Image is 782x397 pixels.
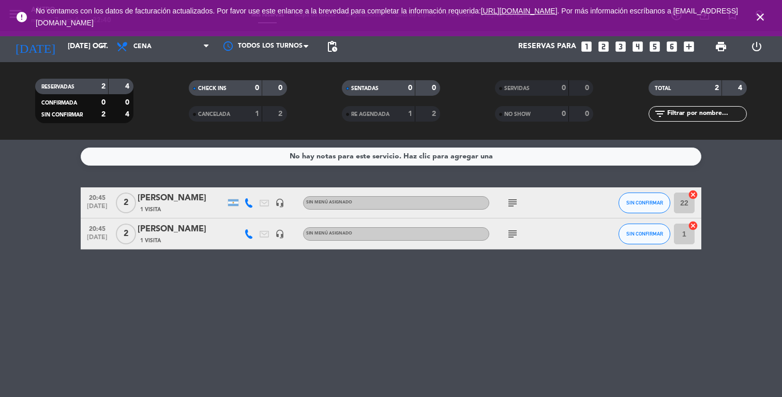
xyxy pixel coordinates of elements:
[36,7,738,27] a: . Por más información escríbanos a [EMAIL_ADDRESS][DOMAIN_NAME]
[101,111,106,118] strong: 2
[682,40,696,53] i: add_box
[562,110,566,117] strong: 0
[619,224,670,244] button: SIN CONFIRMAR
[275,198,284,208] i: headset_mic
[738,84,744,92] strong: 4
[504,112,531,117] span: NO SHOW
[140,237,161,245] span: 1 Visita
[36,7,738,27] span: No contamos con los datos de facturación actualizados. Por favor use este enlance a la brevedad p...
[8,35,63,58] i: [DATE]
[138,223,225,236] div: [PERSON_NAME]
[290,151,493,163] div: No hay notas para este servicio. Haz clic para agregar una
[585,110,591,117] strong: 0
[648,40,661,53] i: looks_5
[655,86,671,91] span: TOTAL
[626,200,663,205] span: SIN CONFIRMAR
[614,40,627,53] i: looks_3
[506,228,519,240] i: subject
[255,110,259,117] strong: 1
[688,189,698,200] i: cancel
[125,99,131,106] strong: 0
[198,86,227,91] span: CHECK INS
[84,222,110,234] span: 20:45
[101,83,106,90] strong: 2
[504,86,530,91] span: SERVIDAS
[408,84,412,92] strong: 0
[138,192,225,205] div: [PERSON_NAME]
[408,110,412,117] strong: 1
[326,40,338,53] span: pending_actions
[754,11,766,23] i: close
[116,224,136,244] span: 2
[626,231,663,237] span: SIN CONFIRMAR
[84,203,110,215] span: [DATE]
[750,40,763,53] i: power_settings_new
[666,108,746,120] input: Filtrar por nombre...
[125,111,131,118] strong: 4
[665,40,679,53] i: looks_6
[306,231,352,236] span: Sin menú asignado
[84,234,110,246] span: [DATE]
[432,84,438,92] strong: 0
[16,11,28,23] i: error
[631,40,644,53] i: looks_4
[255,84,259,92] strong: 0
[619,193,670,213] button: SIN CONFIRMAR
[715,84,719,92] strong: 2
[580,40,593,53] i: looks_one
[306,200,352,204] span: Sin menú asignado
[506,197,519,209] i: subject
[481,7,558,15] a: [URL][DOMAIN_NAME]
[41,112,83,117] span: SIN CONFIRMAR
[278,110,284,117] strong: 2
[198,112,230,117] span: CANCELADA
[518,42,576,51] span: Reservas para
[41,100,77,106] span: CONFIRMADA
[739,31,774,62] div: LOG OUT
[125,83,131,90] strong: 4
[96,40,109,53] i: arrow_drop_down
[688,220,698,231] i: cancel
[41,84,74,90] span: RESERVADAS
[654,108,666,120] i: filter_list
[133,43,152,50] span: Cena
[562,84,566,92] strong: 0
[715,40,727,53] span: print
[432,110,438,117] strong: 2
[351,112,389,117] span: RE AGENDADA
[101,99,106,106] strong: 0
[278,84,284,92] strong: 0
[275,229,284,239] i: headset_mic
[597,40,610,53] i: looks_two
[140,205,161,214] span: 1 Visita
[116,193,136,213] span: 2
[351,86,379,91] span: SENTADAS
[585,84,591,92] strong: 0
[84,191,110,203] span: 20:45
